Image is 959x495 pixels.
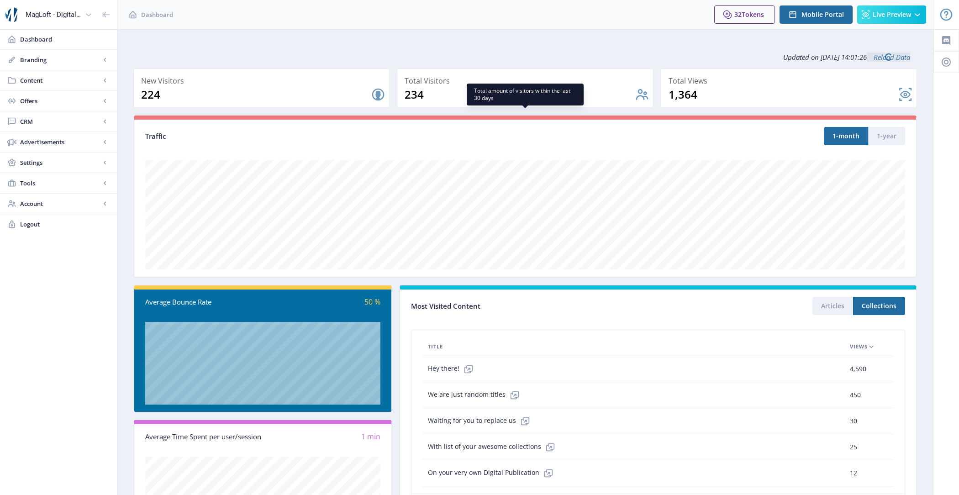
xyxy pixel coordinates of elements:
[850,442,857,453] span: 25
[405,87,634,102] div: 234
[428,464,558,482] span: On your very own Digital Publication
[20,158,100,167] span: Settings
[742,10,764,19] span: Tokens
[263,432,381,442] div: 1 min
[669,74,913,87] div: Total Views
[5,7,20,22] img: properties.app_icon.png
[20,55,100,64] span: Branding
[145,297,263,307] div: Average Bounce Rate
[850,341,868,352] span: Views
[20,179,100,188] span: Tools
[850,390,861,400] span: 450
[411,299,658,313] div: Most Visited Content
[141,10,173,19] span: Dashboard
[133,46,917,68] div: Updated on [DATE] 14:01:26
[20,117,100,126] span: CRM
[428,438,559,456] span: With list of your awesome collections
[850,363,866,374] span: 4,590
[857,5,926,24] button: Live Preview
[141,87,371,102] div: 224
[145,131,525,142] div: Traffic
[141,74,385,87] div: New Visitors
[867,53,910,62] a: Reload Data
[812,297,853,315] button: Articles
[428,386,524,404] span: We are just random titles
[780,5,853,24] button: Mobile Portal
[20,96,100,105] span: Offers
[801,11,844,18] span: Mobile Portal
[850,468,857,479] span: 12
[474,87,576,102] span: Total amount of visitors within the last 30 days
[714,5,775,24] button: 32Tokens
[20,220,110,229] span: Logout
[824,127,868,145] button: 1-month
[868,127,905,145] button: 1-year
[20,199,100,208] span: Account
[669,87,898,102] div: 1,364
[145,432,263,442] div: Average Time Spent per user/session
[428,360,478,378] span: Hey there!
[26,5,81,25] div: MagLoft - Digital Magazine
[20,35,110,44] span: Dashboard
[853,297,905,315] button: Collections
[405,74,649,87] div: Total Visitors
[428,412,534,430] span: Waiting for you to replace us
[428,341,443,352] span: Title
[20,76,100,85] span: Content
[850,416,857,427] span: 30
[873,11,911,18] span: Live Preview
[20,137,100,147] span: Advertisements
[364,297,380,307] span: 50 %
